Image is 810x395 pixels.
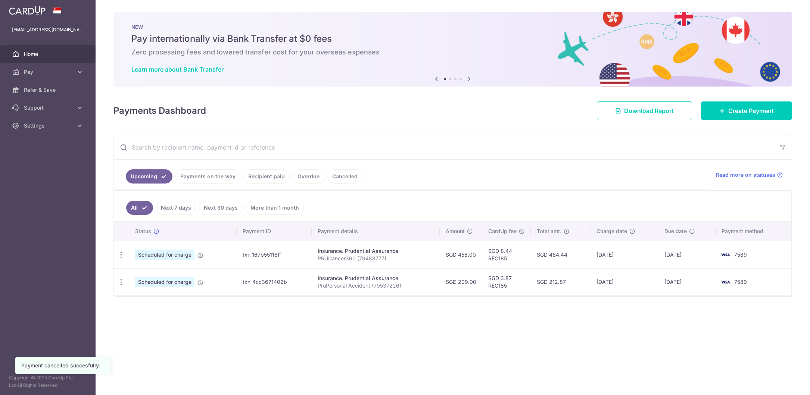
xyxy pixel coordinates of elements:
[716,171,783,179] a: Read more on statuses
[24,68,73,76] span: Pay
[135,228,151,235] span: Status
[718,278,733,286] img: Bank Card
[440,241,482,268] td: SGD 456.00
[24,86,73,94] span: Refer & Save
[482,241,531,268] td: SGD 8.44 REC185
[531,268,591,295] td: SGD 212.87
[113,104,206,117] h4: Payments Dashboard
[114,135,774,159] input: Search by recipient name, payment id or reference
[175,169,240,184] a: Payments on the way
[482,268,531,295] td: SGD 3.87 REC185
[658,241,715,268] td: [DATE]
[734,251,747,258] span: 7589
[126,169,172,184] a: Upcoming
[113,12,792,87] img: Bank transfer banner
[488,228,517,235] span: CardUp fee
[624,106,674,115] span: Download Report
[531,241,591,268] td: SGD 464.44
[734,279,747,285] span: 7589
[135,250,194,260] span: Scheduled for charge
[718,250,733,259] img: Bank Card
[131,24,774,30] p: NEW
[24,50,73,58] span: Home
[237,241,312,268] td: txn_167b55118ff
[716,171,775,179] span: Read more on statuses
[156,201,196,215] a: Next 7 days
[12,26,84,34] p: [EMAIL_ADDRESS][DOMAIN_NAME]
[126,201,153,215] a: All
[591,268,658,295] td: [DATE]
[237,268,312,295] td: txn_4cc3671402b
[199,201,243,215] a: Next 30 days
[716,222,791,241] th: Payment method
[597,101,692,120] a: Download Report
[318,275,433,282] div: Insurance. Prudential Assurance
[24,104,73,112] span: Support
[246,201,304,215] a: More than 1 month
[701,101,792,120] a: Create Payment
[537,228,561,235] span: Total amt.
[440,268,482,295] td: SGD 209.00
[237,222,312,241] th: Payment ID
[658,268,715,295] td: [DATE]
[24,122,73,129] span: Settings
[21,362,104,369] div: Payment cancelled succesfully.
[131,48,774,57] h6: Zero processing fees and lowered transfer cost for your overseas expenses
[9,6,46,15] img: CardUp
[596,228,627,235] span: Charge date
[318,247,433,255] div: Insurance. Prudential Assurance
[312,222,439,241] th: Payment details
[318,255,433,262] p: PRUCancer360 (79488777)
[327,169,362,184] a: Cancelled
[318,282,433,289] p: PruPersonal Accident (79537226)
[243,169,290,184] a: Recipient paid
[446,228,465,235] span: Amount
[293,169,324,184] a: Overdue
[664,228,687,235] span: Due date
[131,33,774,45] h5: Pay internationally via Bank Transfer at $0 fees
[135,277,194,287] span: Scheduled for charge
[762,373,803,391] iframe: Opens a widget where you can find more information
[591,241,658,268] td: [DATE]
[131,66,224,73] a: Learn more about Bank Transfer
[728,106,774,115] span: Create Payment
